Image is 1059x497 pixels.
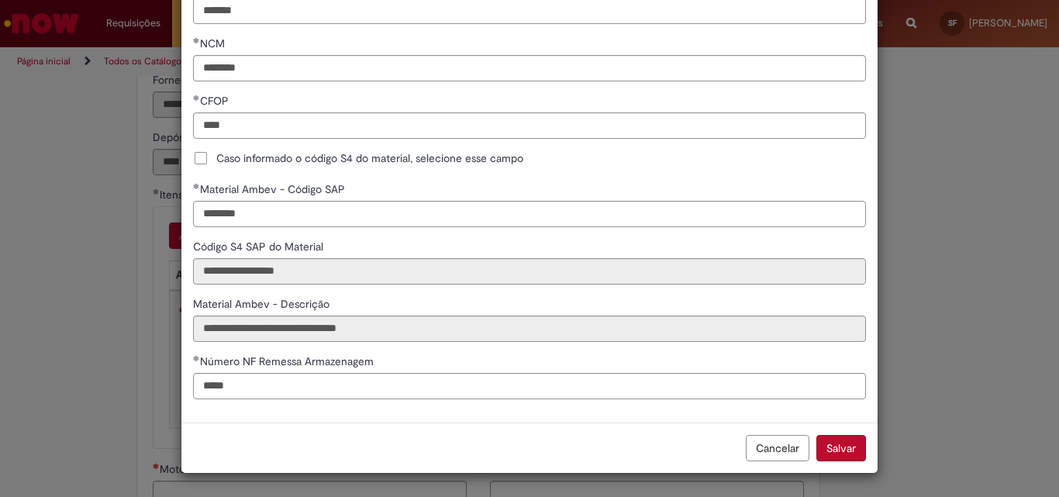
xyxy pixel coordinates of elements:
[193,373,866,399] input: Número NF Remessa Armazenagem
[193,316,866,342] input: Material Ambev - Descrição
[200,182,348,196] span: Somente leitura - Material Ambev - Código SAP
[216,150,523,166] span: Caso informado o código S4 do material, selecione esse campo
[193,37,200,43] span: Obrigatório Preenchido
[193,201,866,227] input: Material Ambev - Código SAP
[193,112,866,139] input: CFOP
[200,354,377,368] span: Número NF Remessa Armazenagem
[193,55,866,81] input: NCM
[746,435,809,461] button: Cancelar
[193,95,200,101] span: Obrigatório Preenchido
[816,435,866,461] button: Salvar
[200,36,228,50] span: NCM
[193,297,333,311] span: Somente leitura - Material Ambev - Descrição
[193,258,866,285] input: Código S4 SAP do Material
[200,94,232,108] span: CFOP
[193,355,200,361] span: Obrigatório Preenchido
[193,296,333,312] label: Somente leitura - Material Ambev - Descrição
[193,183,200,189] span: Obrigatório Preenchido
[193,240,326,254] span: Somente leitura - Código S4 SAP do Material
